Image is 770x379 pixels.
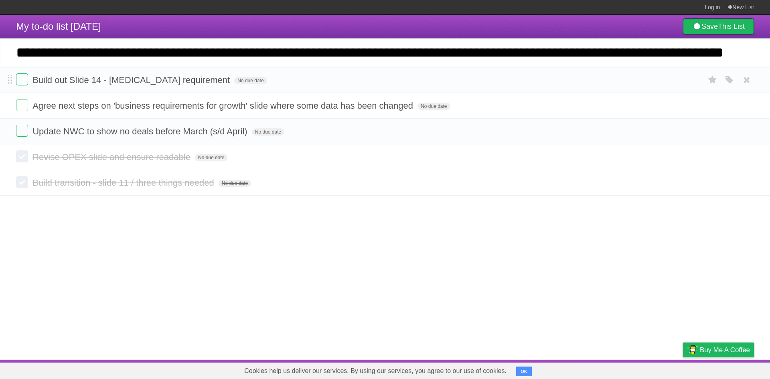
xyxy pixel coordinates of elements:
[687,343,698,357] img: Buy me a coffee
[234,77,267,84] span: No due date
[32,126,249,136] span: Update NWC to show no deals before March (s/d April)
[576,362,593,377] a: About
[673,362,693,377] a: Privacy
[32,75,232,85] span: Build out Slide 14 - [MEDICAL_DATA] requirement
[16,99,28,111] label: Done
[700,343,750,357] span: Buy me a coffee
[195,154,227,161] span: No due date
[16,73,28,85] label: Done
[16,150,28,162] label: Done
[603,362,635,377] a: Developers
[683,18,754,34] a: SaveThis List
[705,73,720,87] label: Star task
[219,180,251,187] span: No due date
[32,101,415,111] span: Agree next steps on 'business requirements for growth' slide where some data has been changed
[16,125,28,137] label: Done
[683,343,754,357] a: Buy me a coffee
[16,21,101,32] span: My to-do list [DATE]
[32,152,192,162] span: Revise OPEX slide and ensure readable
[236,363,515,379] span: Cookies help us deliver our services. By using our services, you agree to our use of cookies.
[703,362,754,377] a: Suggest a feature
[718,22,745,30] b: This List
[417,103,450,110] span: No due date
[516,367,532,376] button: OK
[32,178,216,188] span: Build transition - slide 11 / three things needed
[252,128,284,136] span: No due date
[16,176,28,188] label: Done
[645,362,663,377] a: Terms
